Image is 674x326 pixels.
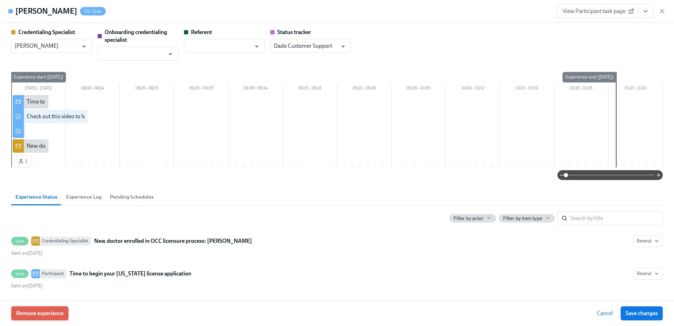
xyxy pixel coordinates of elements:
span: Filter by actor [454,215,483,222]
div: Participant [40,269,67,278]
span: Resend [637,270,659,277]
button: Open [79,41,90,52]
span: On Time [80,9,106,14]
button: View task page [638,4,653,18]
span: View Participant task page [563,8,633,15]
button: Filter by item type [499,214,555,222]
div: 10/06 – 10/12 [445,85,500,94]
div: [DATE] – [DATE] [11,85,66,94]
span: Cancel [597,310,613,317]
strong: Status tracker [277,29,311,35]
div: Credentialing Specialist [40,237,91,246]
span: Sent [11,239,28,244]
div: 09/29 – 10/05 [391,85,446,94]
div: New doctor enrolled in OCC licensure process: {{ participant.fullName }} [27,142,199,150]
button: Remove experience [11,306,68,320]
strong: New doctor enrolled in OCC licensure process: [PERSON_NAME] [94,237,252,245]
input: Search by title [570,211,663,225]
div: 10/13 – 10/19 [500,85,554,94]
button: 1 [14,155,31,167]
div: Check out this video to learn more about the OCC [27,113,144,120]
button: Filter by actor [449,214,496,222]
span: 1 [18,158,27,165]
a: View Participant task page [557,4,639,18]
div: 09/01 – 09/07 [174,85,229,94]
button: Open [165,49,176,60]
span: Save changes [626,310,658,317]
span: Sent [11,271,28,277]
button: Cancel [592,306,618,320]
strong: Onboarding credentialing specialist [105,29,167,43]
div: 10/20 – 10/26 [554,85,609,94]
div: 10/27 – 11/02 [608,85,663,94]
div: Experience start ([DATE]) [11,72,66,82]
div: 08/25 – 08/31 [120,85,174,94]
div: 09/08 – 09/14 [229,85,283,94]
button: SentCredentialing SpecialistNew doctor enrolled in OCC licensure process: [PERSON_NAME]Sent on[DATE] [633,235,663,247]
button: Open [338,41,349,52]
span: Resend [637,238,659,245]
span: Experience Log [66,193,101,201]
span: Monday, August 11th 2025, 9:01 pm [11,283,43,289]
span: Pending Schedules [110,193,154,201]
strong: Referent [191,29,212,35]
div: Experience end ([DATE]) [563,72,616,82]
h4: [PERSON_NAME] [15,6,77,16]
span: Filter by item type [503,215,542,222]
div: 08/18 – 08/24 [66,85,120,94]
button: Open [251,41,262,52]
span: Monday, August 11th 2025, 9:01 pm [11,250,43,256]
span: Remove experience [16,310,64,317]
strong: Time to begin your [US_STATE] license application [70,270,191,278]
button: SentParticipantTime to begin your [US_STATE] license applicationSent on[DATE] [633,268,663,280]
div: 09/22 – 09/28 [337,85,391,94]
strong: Credentialing Specialist [18,29,75,35]
span: Experience Status [15,193,58,201]
div: Time to begin your [US_STATE] license application [27,98,146,106]
button: Save changes [621,306,663,320]
div: 09/15 – 09/21 [283,85,337,94]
